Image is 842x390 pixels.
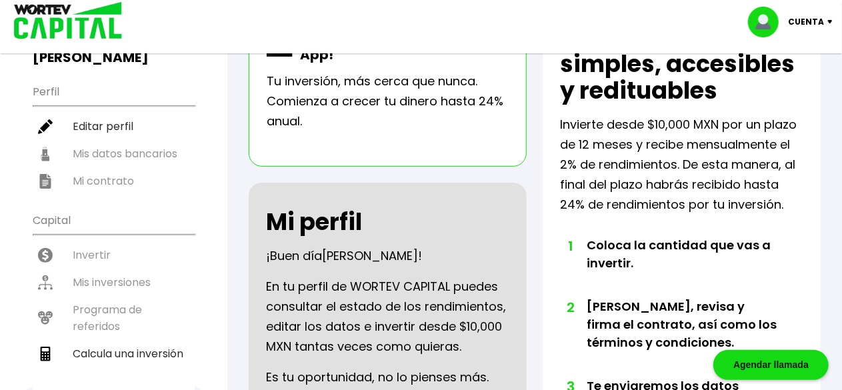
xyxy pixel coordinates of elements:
[38,119,53,134] img: editar-icon.952d3147.svg
[713,350,829,380] div: Agendar llamada
[33,113,195,140] a: Editar perfil
[266,246,422,266] p: ¡Buen día !
[38,347,53,361] img: calculadora-icon.17d418c4.svg
[322,247,418,264] span: [PERSON_NAME]
[33,77,195,195] ul: Perfil
[567,236,573,256] span: 1
[587,236,779,297] li: Coloca la cantidad que vas a invertir.
[33,340,195,367] a: Calcula una inversión
[824,20,842,24] img: icon-down
[567,297,573,317] span: 2
[587,297,779,377] li: [PERSON_NAME], revisa y firma el contrato, así como los términos y condiciones.
[266,209,362,235] h2: Mi perfil
[267,71,509,131] p: Tu inversión, más cerca que nunca. Comienza a crecer tu dinero hasta 24% anual.
[266,367,489,387] p: Es tu oportunidad, no lo pienses más.
[33,33,195,66] h3: Buen día,
[788,12,824,32] p: Cuenta
[33,48,149,67] b: [PERSON_NAME]
[560,115,803,215] p: Invierte desde $10,000 MXN por un plazo de 12 meses y recibe mensualmente el 2% de rendimientos. ...
[748,7,788,37] img: profile-image
[266,277,509,357] p: En tu perfil de WORTEV CAPITAL puedes consultar el estado de los rendimientos, editar los datos e...
[560,24,803,104] h2: Inversiones simples, accesibles y redituables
